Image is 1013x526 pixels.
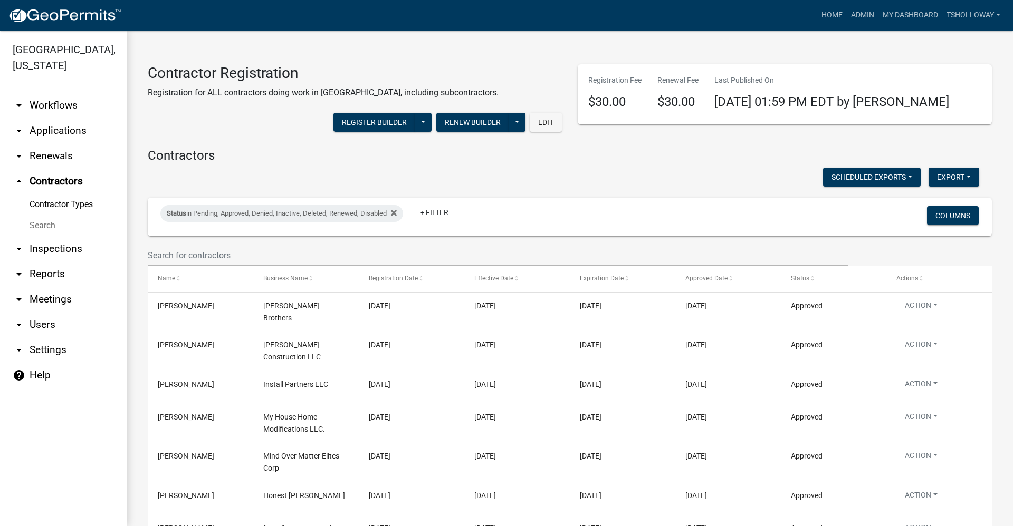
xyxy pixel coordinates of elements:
[791,275,809,282] span: Status
[474,275,513,282] span: Effective Date
[714,75,949,86] p: Last Published On
[896,450,946,465] button: Action
[657,75,699,86] p: Renewal Fee
[580,301,601,310] span: 12/31/2025
[13,318,25,331] i: arrow_drop_down
[148,148,992,163] h4: Contractors
[474,491,496,500] span: 09/16/2025
[896,378,946,394] button: Action
[474,340,496,349] span: 09/23/2025
[791,340,823,349] span: Approved
[791,301,823,310] span: Approved
[263,413,325,433] span: My House Home Modifications LLC.
[158,452,214,460] span: Rudell Pettiford
[13,268,25,280] i: arrow_drop_down
[13,99,25,112] i: arrow_drop_down
[148,245,848,266] input: Search for contractors
[588,75,642,86] p: Registration Fee
[685,380,707,388] span: 09/17/2025
[781,266,886,291] datatable-header-cell: Status
[878,5,942,25] a: My Dashboard
[436,113,509,132] button: Renew Builder
[253,266,359,291] datatable-header-cell: Business Name
[148,64,499,82] h3: Contractor Registration
[369,380,390,388] span: 09/17/2025
[896,300,946,315] button: Action
[580,413,601,421] span: 12/31/2025
[13,242,25,255] i: arrow_drop_down
[359,266,464,291] datatable-header-cell: Registration Date
[13,175,25,188] i: arrow_drop_up
[580,340,601,349] span: 12/31/2025
[791,491,823,500] span: Approved
[685,452,707,460] span: 09/16/2025
[929,168,979,187] button: Export
[896,275,918,282] span: Actions
[580,275,624,282] span: Expiration Date
[13,344,25,356] i: arrow_drop_down
[148,266,253,291] datatable-header-cell: Name
[580,491,601,500] span: 12/31/2025
[580,452,601,460] span: 12/31/2025
[474,301,496,310] span: 09/23/2025
[333,113,415,132] button: Register Builder
[369,491,390,500] span: 09/16/2025
[369,452,390,460] span: 09/16/2025
[474,452,496,460] span: 09/16/2025
[588,94,642,110] h4: $30.00
[685,340,707,349] span: 09/23/2025
[263,491,345,500] span: Honest Abe Roofing
[148,86,499,99] p: Registration for ALL contractors doing work in [GEOGRAPHIC_DATA], including subcontractors.
[158,413,214,421] span: Charlie Kubik
[369,301,390,310] span: 09/23/2025
[412,203,457,222] a: + Filter
[474,380,496,388] span: 09/17/2025
[580,380,601,388] span: 12/31/2025
[13,369,25,382] i: help
[158,340,214,349] span: Jason Girod
[791,452,823,460] span: Approved
[817,5,847,25] a: Home
[158,491,214,500] span: Ryan Liddy
[13,124,25,137] i: arrow_drop_down
[714,94,949,109] span: [DATE] 01:59 PM EDT by [PERSON_NAME]
[675,266,781,291] datatable-header-cell: Approved Date
[474,413,496,421] span: 09/17/2025
[896,411,946,426] button: Action
[685,301,707,310] span: 09/23/2025
[942,5,1005,25] a: tsholloway
[847,5,878,25] a: Admin
[886,266,992,291] datatable-header-cell: Actions
[369,275,418,282] span: Registration Date
[263,301,320,322] span: Nierman Brothers
[13,150,25,162] i: arrow_drop_down
[160,205,403,222] div: in Pending, Approved, Denied, Inactive, Deleted, Renewed, Disabled
[896,339,946,354] button: Action
[685,491,707,500] span: 09/16/2025
[685,413,707,421] span: 09/17/2025
[158,275,175,282] span: Name
[263,340,321,361] span: Girod Construction LLC
[369,340,390,349] span: 09/23/2025
[167,209,186,217] span: Status
[530,113,562,132] button: Edit
[464,266,570,291] datatable-header-cell: Effective Date
[158,380,214,388] span: Belkis Neighbors
[657,94,699,110] h4: $30.00
[158,301,214,310] span: jason nierman
[896,490,946,505] button: Action
[791,380,823,388] span: Approved
[685,275,728,282] span: Approved Date
[570,266,675,291] datatable-header-cell: Expiration Date
[823,168,921,187] button: Scheduled Exports
[263,380,328,388] span: Install Partners LLC
[263,452,339,472] span: Mind Over Matter Elites Corp
[369,413,390,421] span: 09/17/2025
[13,293,25,306] i: arrow_drop_down
[791,413,823,421] span: Approved
[927,206,979,225] button: Columns
[263,275,308,282] span: Business Name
